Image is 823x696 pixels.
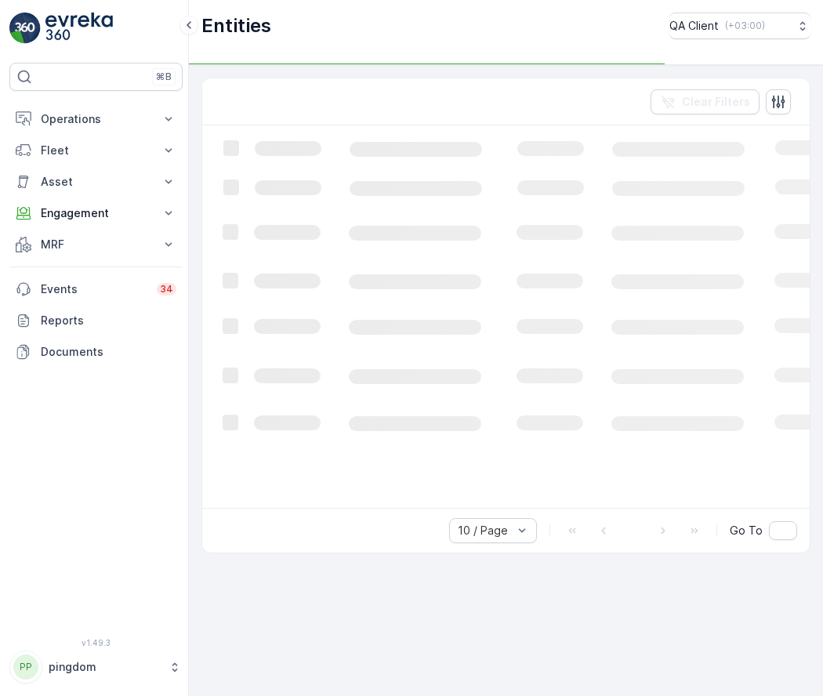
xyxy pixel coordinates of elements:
[160,283,173,295] p: 34
[651,89,760,114] button: Clear Filters
[45,13,113,44] img: logo_light-DOdMpM7g.png
[41,143,151,158] p: Fleet
[9,166,183,198] button: Asset
[682,94,750,110] p: Clear Filters
[669,13,810,39] button: QA Client(+03:00)
[41,281,147,297] p: Events
[41,111,151,127] p: Operations
[156,71,172,83] p: ⌘B
[9,336,183,368] a: Documents
[13,654,38,680] div: PP
[9,229,183,260] button: MRF
[41,313,176,328] p: Reports
[730,523,763,538] span: Go To
[9,638,183,647] span: v 1.49.3
[201,13,271,38] p: Entities
[725,20,765,32] p: ( +03:00 )
[41,344,176,360] p: Documents
[9,198,183,229] button: Engagement
[49,659,161,675] p: pingdom
[9,103,183,135] button: Operations
[9,305,183,336] a: Reports
[9,651,183,683] button: PPpingdom
[41,205,151,221] p: Engagement
[9,13,41,44] img: logo
[9,274,183,305] a: Events34
[669,18,719,34] p: QA Client
[41,237,151,252] p: MRF
[9,135,183,166] button: Fleet
[41,174,151,190] p: Asset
